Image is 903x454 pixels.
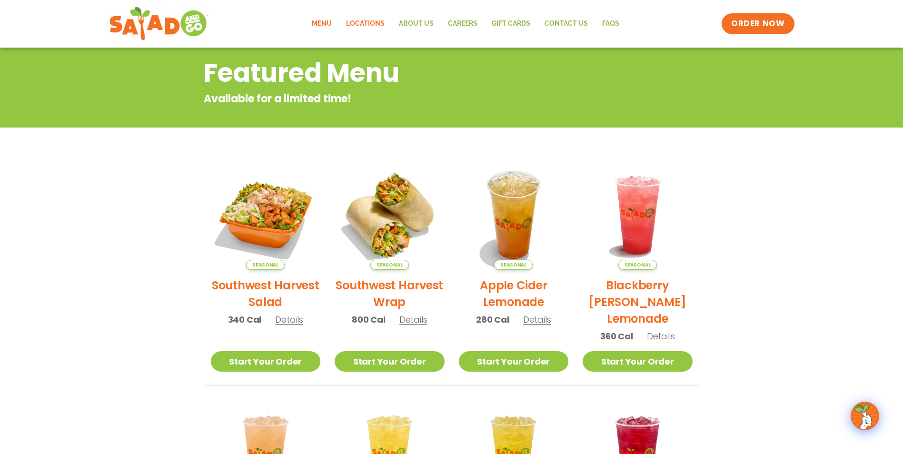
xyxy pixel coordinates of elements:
a: Start Your Order [211,351,321,372]
span: Seasonal [618,260,657,270]
span: Seasonal [370,260,409,270]
a: Menu [305,13,339,35]
p: Available for a limited time! [204,91,623,107]
nav: Menu [305,13,626,35]
span: 340 Cal [228,313,262,326]
a: Start Your Order [583,351,693,372]
span: Seasonal [246,260,285,270]
span: 280 Cal [476,313,509,326]
h2: Blackberry [PERSON_NAME] Lemonade [583,277,693,327]
img: Product photo for Apple Cider Lemonade [459,160,569,270]
a: About Us [392,13,441,35]
img: new-SAG-logo-768×292 [109,5,209,43]
img: wpChatIcon [852,403,878,429]
span: Seasonal [494,260,533,270]
h2: Apple Cider Lemonade [459,277,569,310]
a: FAQs [595,13,626,35]
span: Details [399,314,427,326]
span: Details [523,314,551,326]
img: Product photo for Blackberry Bramble Lemonade [583,160,693,270]
h2: Southwest Harvest Wrap [335,277,445,310]
span: Details [275,314,303,326]
img: Product photo for Southwest Harvest Wrap [335,160,445,270]
a: ORDER NOW [722,13,794,34]
img: Product photo for Southwest Harvest Salad [211,160,321,270]
span: 800 Cal [352,313,386,326]
span: ORDER NOW [731,18,784,30]
span: 360 Cal [600,330,633,343]
a: Start Your Order [459,351,569,372]
span: Details [647,330,675,342]
a: Start Your Order [335,351,445,372]
h2: Southwest Harvest Salad [211,277,321,310]
a: Contact Us [537,13,595,35]
a: GIFT CARDS [485,13,537,35]
a: Locations [339,13,392,35]
a: Careers [441,13,485,35]
h2: Featured Menu [204,54,623,92]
